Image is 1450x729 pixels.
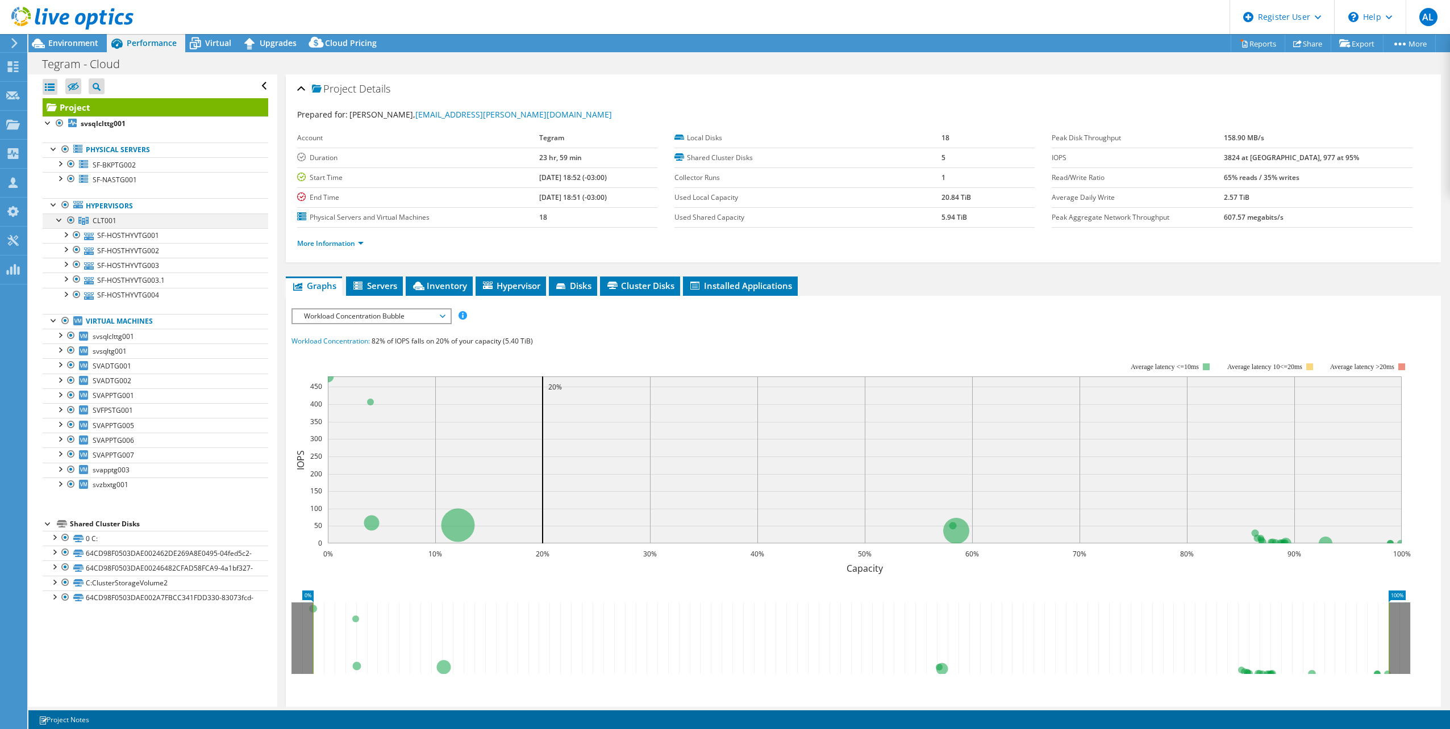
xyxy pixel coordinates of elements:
text: 400 [310,399,322,409]
b: svsqlclttg001 [81,119,126,128]
text: 50 [314,521,322,530]
a: 64CD98F0503DAE002A7FBCC341FDD330-83073fcd- [43,590,268,605]
a: C:ClusterStorageVolume2 [43,576,268,590]
span: Upgrades [260,37,297,48]
span: SVADTG001 [93,361,131,371]
a: SF-BKPTG002 [43,157,268,172]
span: Workload Concentration: [291,336,370,346]
span: Workload Concentration Bubble [298,309,444,323]
b: 3824 at [GEOGRAPHIC_DATA], 977 at 95% [1224,153,1359,162]
text: 0 [318,538,322,548]
b: 18 [941,133,949,143]
span: SVAPPTG005 [93,421,134,430]
span: CLT001 [93,216,116,225]
span: SVAPPTG001 [93,391,134,400]
a: SVAPPTG007 [43,447,268,462]
b: Tegram [539,133,564,143]
label: Used Shared Capacity [674,212,941,223]
span: svsqltg001 [93,346,127,356]
a: Project [43,98,268,116]
b: 23 hr, 59 min [539,153,582,162]
a: Project Notes [31,713,97,727]
span: Hypervisor [481,280,540,291]
a: 64CD98F0503DAE002462DE269A8E0495-04fed5c2- [43,546,268,560]
text: Capacity [847,562,884,575]
a: 0 C: [43,531,268,546]
a: SVADTG002 [43,374,268,388]
a: SVADTG001 [43,358,268,373]
text: 0% [323,549,332,559]
text: 70% [1073,549,1086,559]
label: Shared Cluster Disks [674,152,941,164]
a: More Information [297,238,364,248]
span: Cloud Pricing [325,37,377,48]
a: Share [1285,35,1331,52]
a: SVAPPTG005 [43,418,268,433]
b: 2.57 TiB [1224,192,1249,202]
a: SF-HOSTHYVTG002 [43,243,268,258]
h1: Tegram - Cloud [37,58,137,70]
a: Hypervisors [43,198,268,213]
label: Duration [297,152,539,164]
a: Reports [1231,35,1285,52]
label: Account [297,132,539,144]
span: SVFPSTG001 [93,405,133,415]
text: IOPS [294,450,307,470]
span: Environment [48,37,98,48]
text: 10% [428,549,442,559]
b: 65% reads / 35% writes [1224,173,1299,182]
label: Collector Runs [674,172,941,183]
a: Physical Servers [43,143,268,157]
text: 30% [643,549,657,559]
span: svzbxtg001 [93,480,128,489]
div: Shared Cluster Disks [70,517,268,531]
span: Details [359,82,390,95]
a: More [1383,35,1436,52]
label: Peak Disk Throughput [1052,132,1224,144]
a: Export [1331,35,1384,52]
text: 50% [858,549,872,559]
label: Local Disks [674,132,941,144]
span: Performance [127,37,177,48]
a: svsqlclttg001 [43,116,268,131]
label: End Time [297,192,539,203]
span: Cluster Disks [606,280,674,291]
a: SF-HOSTHYVTG003.1 [43,273,268,287]
b: 20.84 TiB [941,192,971,202]
span: SVAPPTG007 [93,450,134,460]
a: svsqltg001 [43,343,268,358]
span: Disks [555,280,591,291]
span: AL [1419,8,1438,26]
b: 1 [941,173,945,182]
a: SF-HOSTHYVTG003 [43,258,268,273]
span: Inventory [411,280,467,291]
text: 300 [310,434,322,443]
a: 64CD98F0503DAE00246482CFAD58FCA9-4a1bf327- [43,560,268,575]
span: SF-NASTG001 [93,175,137,185]
label: Physical Servers and Virtual Machines [297,212,539,223]
span: SVADTG002 [93,376,131,386]
a: SF-HOSTHYVTG001 [43,228,268,243]
text: 450 [310,382,322,391]
span: svsqlclttg001 [93,332,134,341]
label: Read/Write Ratio [1052,172,1224,183]
text: 40% [751,549,764,559]
span: SF-BKPTG002 [93,160,136,170]
a: SF-NASTG001 [43,172,268,187]
a: svsqlclttg001 [43,329,268,343]
span: Installed Applications [689,280,792,291]
text: 90% [1288,549,1301,559]
a: svzbxtg001 [43,477,268,492]
label: Peak Aggregate Network Throughput [1052,212,1224,223]
text: 60% [965,549,979,559]
label: Start Time [297,172,539,183]
b: [DATE] 18:51 (-03:00) [539,192,607,202]
span: Project [312,83,356,95]
label: Prepared for: [297,109,348,120]
label: Average Daily Write [1052,192,1224,203]
span: Virtual [205,37,231,48]
text: 100% [1393,549,1410,559]
text: 20% [536,549,549,559]
tspan: Average latency 10<=20ms [1227,363,1302,371]
b: 158.90 MB/s [1224,133,1264,143]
